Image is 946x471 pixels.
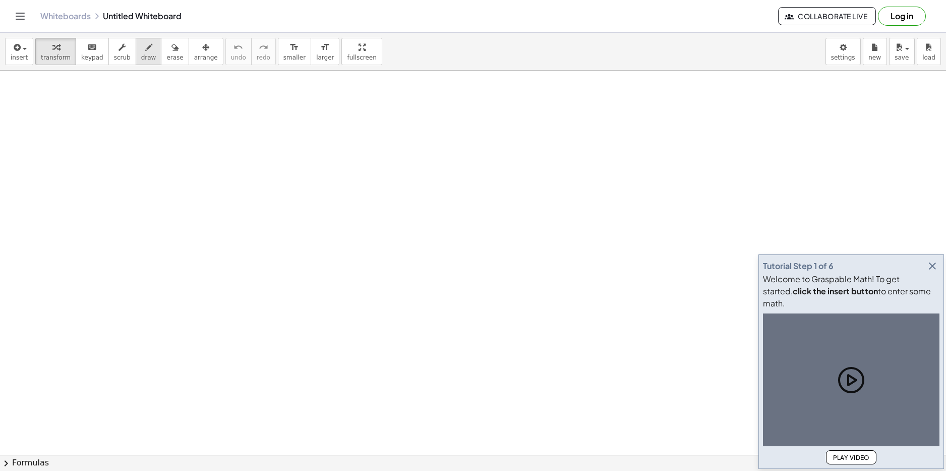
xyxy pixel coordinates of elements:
button: Toggle navigation [12,8,28,24]
span: keypad [81,54,103,61]
i: format_size [289,41,299,54]
button: load [917,38,941,65]
button: save [889,38,915,65]
i: undo [233,41,243,54]
button: Log in [878,7,926,26]
span: smaller [283,54,306,61]
span: scrub [114,54,131,61]
button: format_sizelarger [311,38,339,65]
button: Collaborate Live [778,7,876,25]
i: keyboard [87,41,97,54]
span: fullscreen [347,54,376,61]
a: Whiteboards [40,11,91,21]
span: undo [231,54,246,61]
button: keyboardkeypad [76,38,109,65]
button: redoredo [251,38,276,65]
span: settings [831,54,855,61]
span: erase [166,54,183,61]
span: insert [11,54,28,61]
span: larger [316,54,334,61]
b: click the insert button [793,286,878,296]
button: arrange [189,38,223,65]
button: erase [161,38,189,65]
button: Play Video [826,450,876,464]
span: redo [257,54,270,61]
button: undoundo [225,38,252,65]
button: draw [136,38,162,65]
button: insert [5,38,33,65]
span: load [922,54,935,61]
div: Welcome to Graspable Math! To get started, to enter some math. [763,273,939,309]
i: format_size [320,41,330,54]
i: redo [259,41,268,54]
button: transform [35,38,76,65]
button: settings [825,38,861,65]
span: draw [141,54,156,61]
span: save [895,54,909,61]
span: Play Video [833,454,870,461]
span: Collaborate Live [787,12,867,21]
button: fullscreen [341,38,382,65]
span: new [868,54,881,61]
button: scrub [108,38,136,65]
button: format_sizesmaller [278,38,311,65]
span: transform [41,54,71,61]
button: new [863,38,887,65]
div: Tutorial Step 1 of 6 [763,260,834,272]
span: arrange [194,54,218,61]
